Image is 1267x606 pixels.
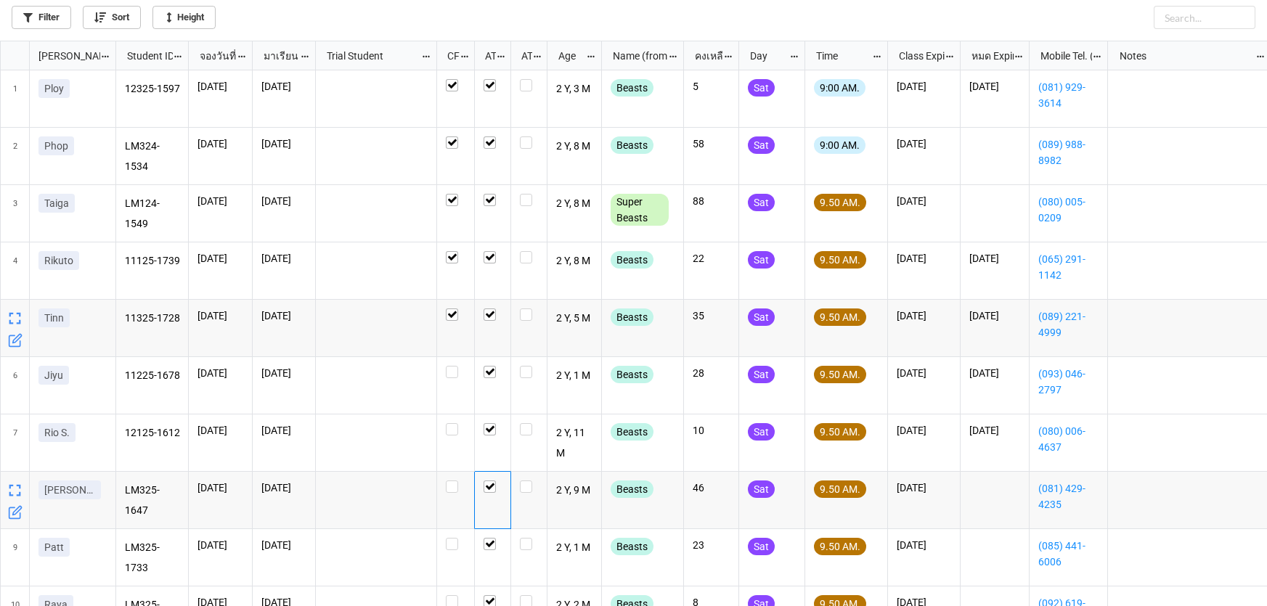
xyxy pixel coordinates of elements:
p: 28 [693,366,730,380]
p: 2 Y, 9 M [556,480,593,501]
div: CF [439,48,460,64]
p: 35 [693,308,730,323]
div: 9.50 AM. [814,308,866,326]
div: Sat [748,79,775,97]
span: 6 [13,357,17,414]
p: 46 [693,480,730,495]
p: 11325-1728 [125,308,180,329]
div: Sat [748,308,775,326]
span: 3 [13,185,17,242]
div: 9:00 AM. [814,136,865,154]
p: LM325-1647 [125,480,180,520]
p: 2 Y, 1 M [556,538,593,558]
span: 9 [13,529,17,586]
a: (080) 006-4637 [1038,423,1099,455]
p: [DATE] [261,79,306,94]
div: 9.50 AM. [814,251,866,269]
div: 9.50 AM. [814,423,866,441]
p: 12125-1612 [125,423,180,443]
p: LM324-1534 [125,136,180,176]
p: 5 [693,79,730,94]
p: [DATE] [261,194,306,208]
span: 4 [13,242,17,299]
p: 2 Y, 3 M [556,79,593,99]
p: [DATE] [261,366,306,380]
a: (093) 046-2797 [1038,366,1099,398]
p: [DATE] [197,194,243,208]
div: ATT [476,48,497,64]
div: Sat [748,480,775,498]
div: Beasts [611,136,653,154]
p: [DATE] [261,538,306,552]
p: LM325-1733 [125,538,180,577]
a: (081) 429-4235 [1038,480,1099,512]
div: Trial Student [318,48,420,64]
p: [DATE] [197,423,243,438]
p: [DATE] [897,308,951,323]
p: [DATE] [969,251,1020,266]
p: 12325-1597 [125,79,180,99]
a: (081) 929-3614 [1038,79,1099,111]
p: [DATE] [261,251,306,266]
div: Beasts [611,251,653,269]
p: LM124-1549 [125,194,180,233]
p: 23 [693,538,730,552]
p: Rikuto [44,253,73,268]
div: 9:00 AM. [814,79,865,97]
p: [DATE] [969,308,1020,323]
div: Beasts [611,308,653,326]
p: 2 Y, 11 M [556,423,593,462]
div: Sat [748,251,775,269]
div: 9.50 AM. [814,480,866,498]
p: Tinn [44,311,64,325]
a: (065) 291-1142 [1038,251,1099,283]
div: Mobile Tel. (from Nick Name) [1032,48,1092,64]
p: 2 Y, 8 M [556,251,593,271]
p: [DATE] [197,538,243,552]
div: Sat [748,423,775,441]
div: Beasts [611,480,653,498]
div: 9.50 AM. [814,194,866,211]
p: [DATE] [897,251,951,266]
p: [DATE] [897,480,951,495]
p: 2 Y, 5 M [556,308,593,329]
div: Class Expiration [890,48,945,64]
p: [DATE] [197,136,243,151]
p: Patt [44,540,64,554]
p: 2 Y, 8 M [556,136,593,157]
div: จองวันที่ [191,48,237,64]
div: Beasts [611,423,653,441]
div: มาเรียน [255,48,301,64]
p: 2 Y, 1 M [556,366,593,386]
div: Sat [748,538,775,555]
p: [DATE] [969,79,1020,94]
p: 88 [693,194,730,208]
input: Search... [1154,6,1255,29]
p: [DATE] [197,79,243,94]
div: หมด Expired date (from [PERSON_NAME] Name) [963,48,1014,64]
p: [PERSON_NAME] [44,483,95,497]
p: Phop [44,139,68,153]
div: Name (from Class) [604,48,668,64]
span: 7 [13,414,17,471]
p: [DATE] [897,538,951,552]
a: (085) 441-6006 [1038,538,1099,570]
a: Sort [83,6,141,29]
p: Rio S. [44,425,70,440]
p: Taiga [44,196,69,210]
p: [DATE] [197,366,243,380]
p: Ploy [44,81,64,96]
div: คงเหลือ (from Nick Name) [686,48,724,64]
div: ATK [513,48,533,64]
div: Day [741,48,789,64]
div: Super Beasts [611,194,669,226]
span: 1 [13,70,17,127]
a: (089) 988-8982 [1038,136,1099,168]
a: Filter [12,6,71,29]
p: 11125-1739 [125,251,180,271]
p: [DATE] [969,366,1020,380]
div: grid [1,41,116,70]
div: Sat [748,194,775,211]
p: 22 [693,251,730,266]
div: Beasts [611,366,653,383]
